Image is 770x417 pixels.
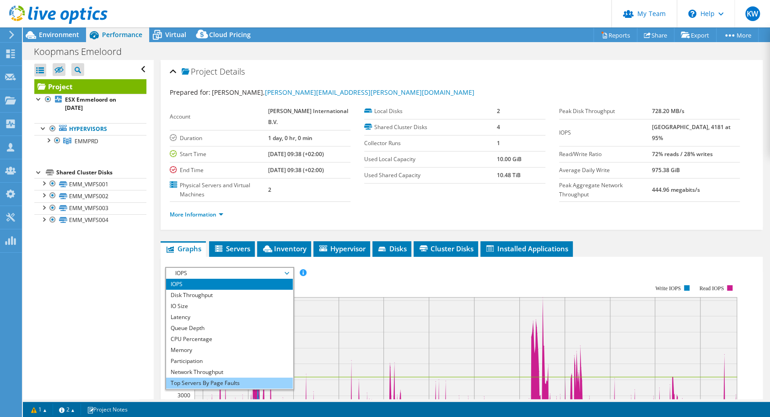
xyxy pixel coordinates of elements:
b: [PERSON_NAME] International B.V. [268,107,348,126]
span: Inventory [262,244,307,253]
span: KW [745,6,760,21]
span: Hypervisor [318,244,366,253]
li: Disk Throughput [166,290,293,301]
label: Collector Runs [364,139,497,148]
li: IO Size [166,301,293,312]
a: EMM_VMFS001 [34,178,146,190]
b: 975.38 GiB [652,166,680,174]
b: 10.00 GiB [497,155,522,163]
b: 2 [497,107,500,115]
svg: \n [688,10,696,18]
b: 72% reads / 28% writes [652,150,713,158]
li: Participation [166,356,293,367]
a: EMM_VMFS003 [34,202,146,214]
label: Read/Write Ratio [559,150,652,159]
span: Details [220,66,245,77]
li: Latency [166,312,293,323]
span: Graphs [165,244,201,253]
b: 1 [497,139,500,147]
b: 1 day, 0 hr, 0 min [268,134,312,142]
label: Duration [170,134,268,143]
label: End Time [170,166,268,175]
b: 2 [268,186,271,194]
li: Queue Depth [166,323,293,334]
a: Export [674,28,716,42]
a: EMMPRD [34,135,146,147]
a: [PERSON_NAME][EMAIL_ADDRESS][PERSON_NAME][DOMAIN_NAME] [265,88,474,97]
text: Write IOPS [655,285,681,292]
a: Hypervisors [34,123,146,135]
b: ESX Emmeloord on [DATE] [65,96,116,112]
b: 4 [497,123,500,131]
span: Cloud Pricing [209,30,251,39]
b: [GEOGRAPHIC_DATA], 4181 at 95% [652,123,731,142]
label: Peak Aggregate Network Throughput [559,181,652,199]
label: Physical Servers and Virtual Machines [170,181,268,199]
a: Project Notes [81,404,134,415]
div: Shared Cluster Disks [56,167,146,178]
span: IOPS [171,268,288,279]
label: Used Shared Capacity [364,171,497,180]
label: Account [170,112,268,121]
label: Prepared for: [170,88,210,97]
b: 10.48 TiB [497,171,521,179]
b: [DATE] 09:38 (+02:00) [268,166,324,174]
a: More Information [170,211,223,218]
li: Memory [166,345,293,356]
span: Virtual [165,30,186,39]
span: Disks [377,244,407,253]
span: Environment [39,30,79,39]
span: Performance [102,30,142,39]
li: IOPS [166,279,293,290]
span: [PERSON_NAME], [212,88,474,97]
a: 1 [25,404,53,415]
span: EMMPRD [75,137,98,145]
label: Local Disks [364,107,497,116]
li: CPU Percentage [166,334,293,345]
span: Servers [214,244,250,253]
a: Share [637,28,674,42]
a: EMM_VMFS002 [34,190,146,202]
a: Reports [593,28,637,42]
label: Average Daily Write [559,166,652,175]
li: Network Throughput [166,367,293,378]
b: [DATE] 09:38 (+02:00) [268,150,324,158]
text: 3000 [178,391,190,399]
label: IOPS [559,128,652,137]
a: Project [34,79,146,94]
label: Used Local Capacity [364,155,497,164]
text: Read IOPS [699,285,724,292]
a: 2 [53,404,81,415]
label: Start Time [170,150,268,159]
span: Installed Applications [485,244,568,253]
span: Project [182,67,217,76]
span: Cluster Disks [418,244,474,253]
a: More [716,28,759,42]
a: ESX Emmeloord on [DATE] [34,94,146,114]
label: Peak Disk Throughput [559,107,652,116]
a: EMM_VMFS004 [34,214,146,226]
label: Shared Cluster Disks [364,123,497,132]
b: 444.96 megabits/s [652,186,700,194]
li: Top Servers By Page Faults [166,378,293,389]
h1: Koopmans Emeloord [30,47,136,57]
b: 728.20 MB/s [652,107,684,115]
